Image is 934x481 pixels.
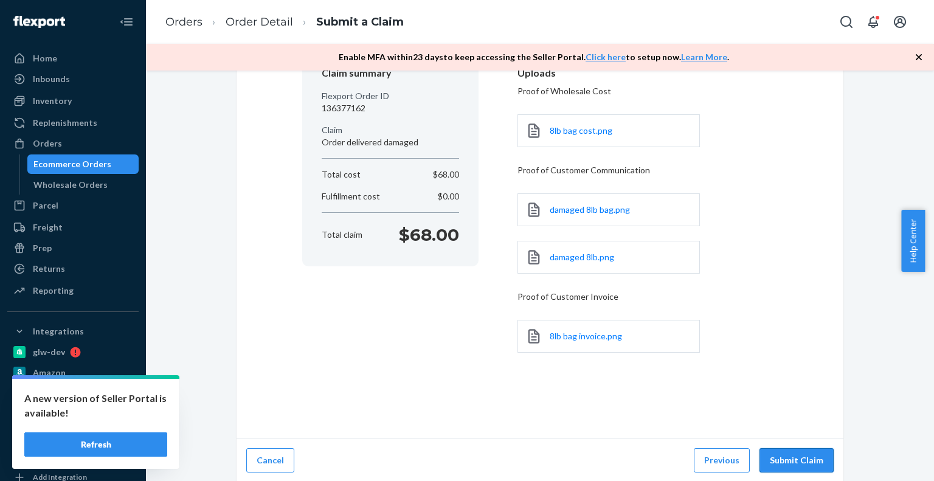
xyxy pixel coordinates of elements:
[7,238,139,258] a: Prep
[156,4,413,40] ol: breadcrumbs
[7,259,139,279] a: Returns
[834,10,859,34] button: Open Search Box
[550,251,614,263] a: damaged 8lb.png
[114,10,139,34] button: Close Navigation
[7,446,139,465] a: ChannelAdvisor
[246,448,294,472] button: Cancel
[33,242,52,254] div: Prep
[13,16,65,28] img: Flexport logo
[33,263,65,275] div: Returns
[7,281,139,300] a: Reporting
[24,391,167,420] p: A new version of Seller Portal is available!
[7,134,139,153] a: Orders
[339,51,729,63] p: Enable MFA within 23 days to keep accessing the Seller Portal. to setup now. .
[7,113,139,133] a: Replenishments
[322,190,380,202] p: Fulfillment cost
[33,179,108,191] div: Wholesale Orders
[517,66,758,80] header: Uploads
[7,91,139,111] a: Inventory
[694,448,750,472] button: Previous
[322,124,459,136] p: Claim
[7,384,139,403] a: Deliverr API
[7,425,139,445] a: Walmart
[322,229,362,241] p: Total claim
[550,331,622,341] span: 8lb bag invoice.png
[316,15,404,29] a: Submit a Claim
[550,125,612,136] span: 8lb bag cost.png
[433,168,459,181] p: $68.00
[33,199,58,212] div: Parcel
[7,404,139,424] a: great-lakes-gelatin-2
[33,346,65,358] div: glw-dev
[550,204,630,216] a: damaged 8lb bag.png
[33,285,74,297] div: Reporting
[586,52,626,62] a: Click here
[33,325,84,337] div: Integrations
[7,363,139,382] a: Amazon
[7,196,139,215] a: Parcel
[7,342,139,362] a: glw-dev
[33,137,62,150] div: Orders
[7,322,139,341] button: Integrations
[7,49,139,68] a: Home
[226,15,293,29] a: Order Detail
[24,432,167,457] button: Refresh
[27,175,139,195] a: Wholesale Orders
[33,117,97,129] div: Replenishments
[165,15,202,29] a: Orders
[33,73,70,85] div: Inbounds
[901,210,925,272] button: Help Center
[517,61,758,370] div: Proof of Wholesale Cost Proof of Customer Communication Proof of Customer Invoice
[7,218,139,237] a: Freight
[33,367,66,379] div: Amazon
[27,154,139,174] a: Ecommerce Orders
[759,448,834,472] button: Submit Claim
[322,102,459,114] p: 136377162
[322,168,361,181] p: Total cost
[550,204,630,215] span: damaged 8lb bag.png
[550,252,614,262] span: damaged 8lb.png
[550,330,622,342] a: 8lb bag invoice.png
[322,90,459,102] p: Flexport Order ID
[681,52,727,62] a: Learn More
[33,52,57,64] div: Home
[33,158,111,170] div: Ecommerce Orders
[7,69,139,89] a: Inbounds
[550,125,612,137] a: 8lb bag cost.png
[399,223,459,247] p: $68.00
[33,221,63,234] div: Freight
[33,95,72,107] div: Inventory
[322,136,459,148] p: Order delivered damaged
[322,66,459,80] header: Claim summary
[861,10,885,34] button: Open notifications
[438,190,459,202] p: $0.00
[888,10,912,34] button: Open account menu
